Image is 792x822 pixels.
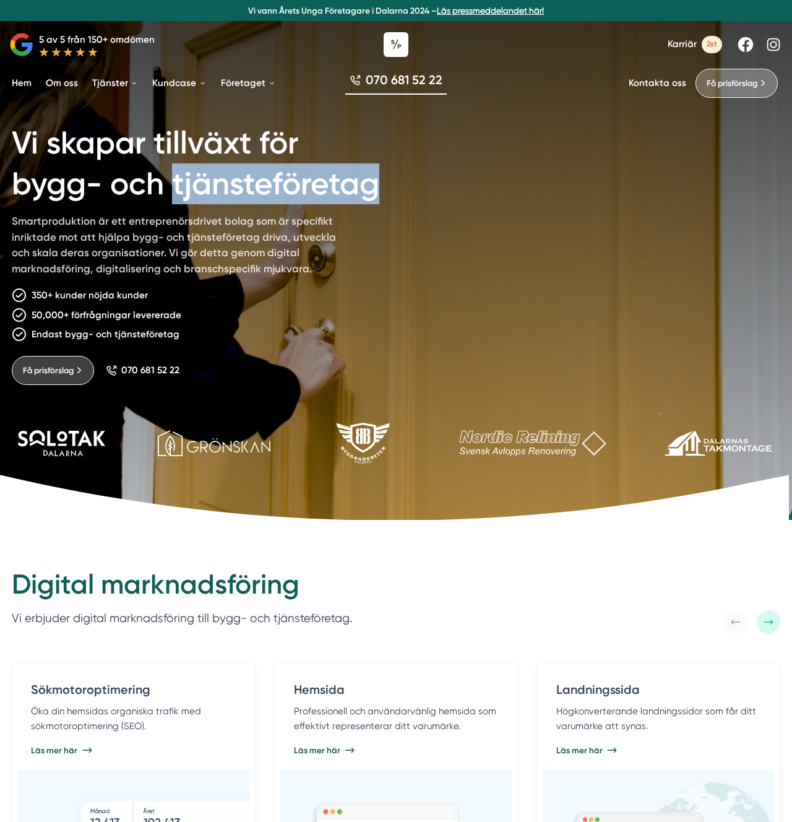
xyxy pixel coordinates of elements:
h4: Hemsida [294,681,499,704]
a: Om oss [43,68,80,99]
p: Vi vann Årets Unga Företagare i Dalarna 2024 – [5,5,788,17]
p: 350+ kunder nöjda kunder [32,288,148,303]
span: Få prisförslag [23,364,74,377]
span: 070 681 52 22 [366,72,442,89]
span: 070 681 52 22 [121,365,179,376]
a: Kontakta oss [629,77,686,89]
span: 2st [702,36,722,53]
h2: Digital marknadsföring [12,567,352,609]
a: Företaget [218,68,278,99]
p: Smartproduktion är ett entreprenörsdrivet bolag som är specifikt inriktade mot att hjälpa bygg- o... [12,214,350,282]
h4: Sökmotoroptimering [31,681,236,704]
p: Högkonverterande landningssidor som får ditt varumärke att synas. [556,704,761,733]
a: Tjänster [90,68,140,99]
span: Karriär [668,38,697,50]
h1: Vi skapar tillväxt för bygg- och tjänsteföretag [12,108,449,214]
h4: Landningssida [556,681,761,704]
a: Få prisförslag [12,356,94,385]
span: Få prisförslag [707,77,757,90]
p: 50,000+ förfrågningar levererade [32,308,181,322]
p: Vi erbjuder digital marknadsföring till bygg- och tjänsteföretag. [12,609,352,628]
a: Kundcase [150,68,209,99]
a: Karriär 2st [668,36,722,53]
a: 070 681 52 22 [345,72,447,95]
span: Läs mer här [294,745,340,756]
p: Professionell och användarvänlig hemsida som effektivt representerar ditt varumärke. [294,704,499,733]
a: Läs pressmeddelandet här! [437,6,544,15]
span: Läs mer här [31,745,77,756]
a: Få prisförslag [695,69,778,98]
span: Läs mer här [556,745,603,756]
p: Öka din hemsidas organiska trafik med sökmotoroptimering (SEO). [31,704,236,733]
p: Endast bygg- och tjänsteföretag [32,327,179,342]
a: Hem [9,68,34,99]
a: 070 681 52 22 [106,365,180,376]
p: 5 av 5 från 150+ omdömen [39,32,155,47]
